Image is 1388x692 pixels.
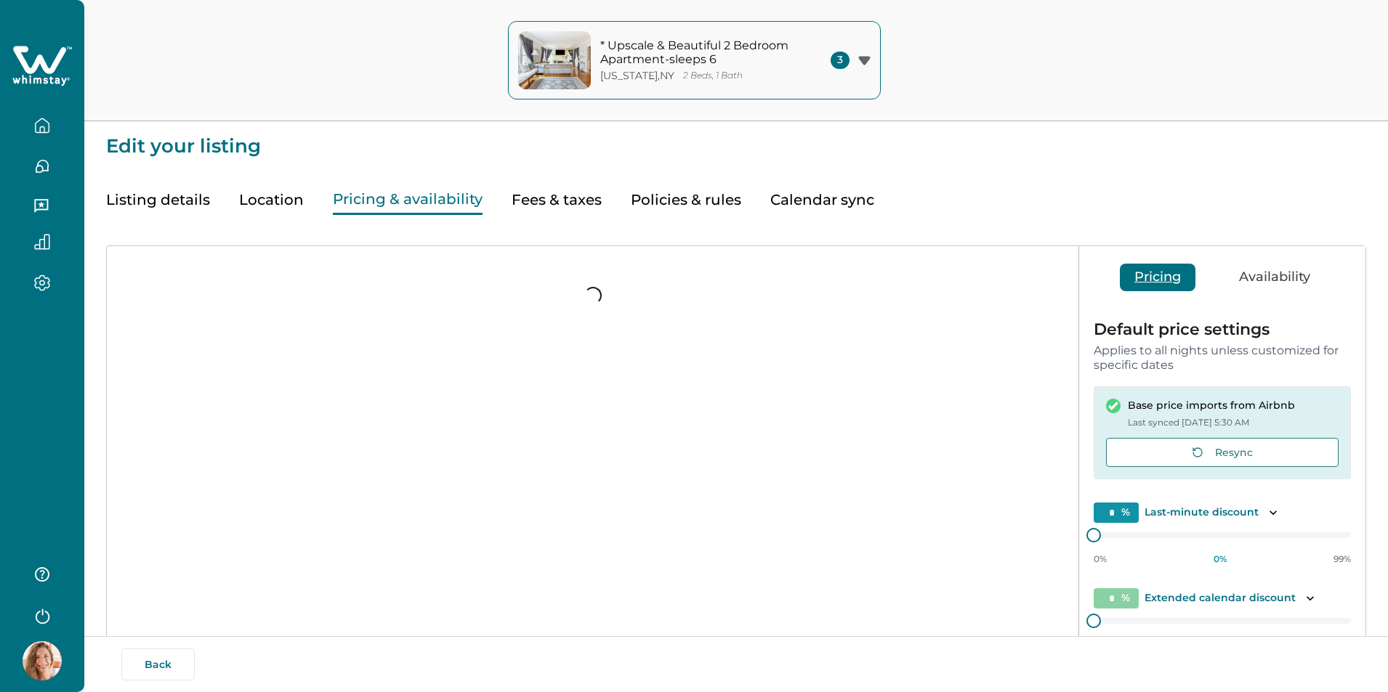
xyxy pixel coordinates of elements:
[1264,504,1282,521] button: Toggle description
[631,185,741,215] button: Policies & rules
[600,70,674,82] p: [US_STATE] , NY
[1128,415,1295,430] p: Last synced [DATE] 5:30 AM
[1106,438,1339,467] button: Resync
[512,185,602,215] button: Fees & taxes
[1128,399,1295,413] p: Base price imports from Airbnb
[1120,264,1195,291] button: Pricing
[508,21,881,99] button: property-cover* Upscale & Beautiful 2 Bedroom Apartment-sleeps 6[US_STATE],NY2 Beds, 1 Bath3
[1224,264,1325,291] button: Availability
[121,648,195,680] button: Back
[683,70,743,81] p: 2 Beds, 1 Bath
[600,38,796,67] p: * Upscale & Beautiful 2 Bedroom Apartment-sleeps 6
[1145,505,1259,520] p: Last-minute discount
[518,31,591,89] img: property-cover
[23,641,62,680] img: Whimstay Host
[1094,343,1351,372] p: Applies to all nights unless customized for specific dates
[106,121,1366,156] p: Edit your listing
[1145,591,1296,606] p: Extended calendar discount
[1214,553,1227,565] p: 0 %
[1333,553,1351,565] p: 99%
[1302,590,1319,607] button: Toggle description
[333,185,483,215] button: Pricing & availability
[106,185,210,215] button: Listing details
[1094,322,1351,338] p: Default price settings
[770,185,874,215] button: Calendar sync
[239,185,304,215] button: Location
[1094,553,1107,565] p: 0%
[831,52,850,69] span: 3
